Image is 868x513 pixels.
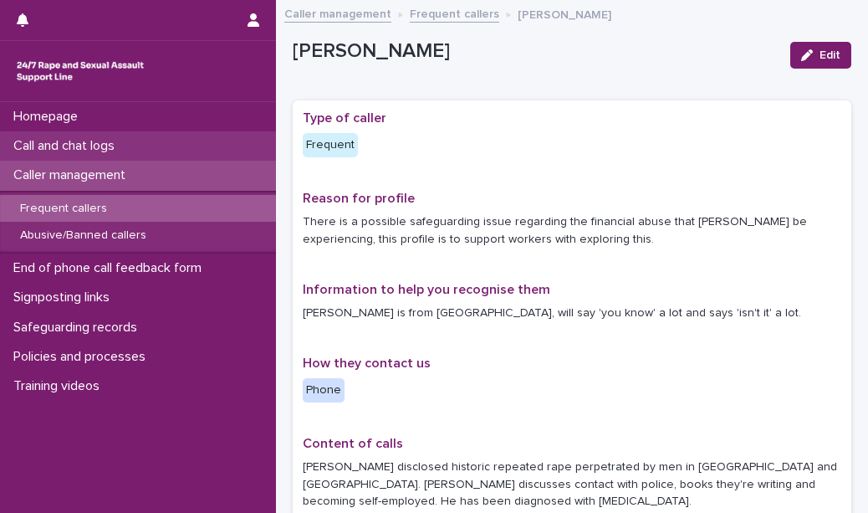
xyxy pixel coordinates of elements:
p: End of phone call feedback form [7,260,215,276]
span: Reason for profile [303,192,415,205]
p: [PERSON_NAME] [293,39,777,64]
span: Edit [819,49,840,61]
p: Safeguarding records [7,320,151,336]
img: rhQMoQhaT3yELyF149Cw [13,54,147,88]
p: Abusive/Banned callers [7,228,160,243]
p: Caller management [7,167,139,183]
span: Information to help you recognise them [303,283,550,296]
span: Type of caller [303,111,386,125]
span: How they contact us [303,357,431,370]
p: Frequent callers [7,202,120,216]
button: Edit [790,42,851,69]
div: Phone [303,378,345,403]
a: Caller management [284,3,391,23]
p: [PERSON_NAME] is from [GEOGRAPHIC_DATA], will say 'you know' a lot and says 'isn't it' a lot. [303,305,841,322]
p: Homepage [7,109,91,125]
p: Call and chat logs [7,138,128,154]
p: There is a possible safeguarding issue regarding the financial abuse that [PERSON_NAME] be experi... [303,213,841,249]
p: Training videos [7,378,113,394]
div: Frequent [303,133,358,157]
span: Content of calls [303,437,403,450]
p: [PERSON_NAME] [518,4,611,23]
a: Frequent callers [410,3,499,23]
p: Signposting links [7,290,123,305]
p: Policies and processes [7,349,159,365]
